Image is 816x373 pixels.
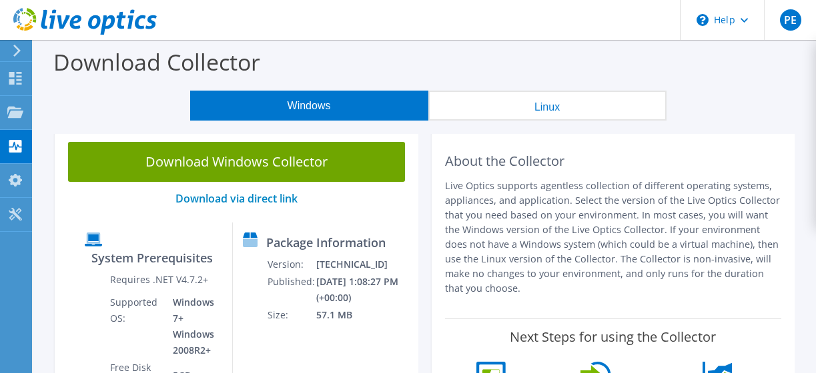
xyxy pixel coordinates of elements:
span: PE [780,9,801,31]
td: [DATE] 1:08:27 PM (+00:00) [316,273,412,306]
label: Next Steps for using the Collector [510,329,716,345]
label: Package Information [266,236,386,249]
a: Download via direct link [175,191,298,206]
h2: About the Collector [445,153,782,169]
td: Version: [267,256,316,273]
label: Download Collector [53,47,260,77]
label: Requires .NET V4.7.2+ [110,273,208,286]
td: Published: [267,273,316,306]
td: [TECHNICAL_ID] [316,256,412,273]
label: System Prerequisites [91,251,213,264]
td: 57.1 MB [316,306,412,324]
p: Live Optics supports agentless collection of different operating systems, appliances, and applica... [445,179,782,296]
button: Windows [190,91,428,121]
td: Size: [267,306,316,324]
td: Windows 7+ Windows 2008R2+ [163,294,222,359]
button: Linux [428,91,667,121]
a: Download Windows Collector [68,142,405,182]
td: Supported OS: [109,294,163,359]
svg: \n [697,14,709,26]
